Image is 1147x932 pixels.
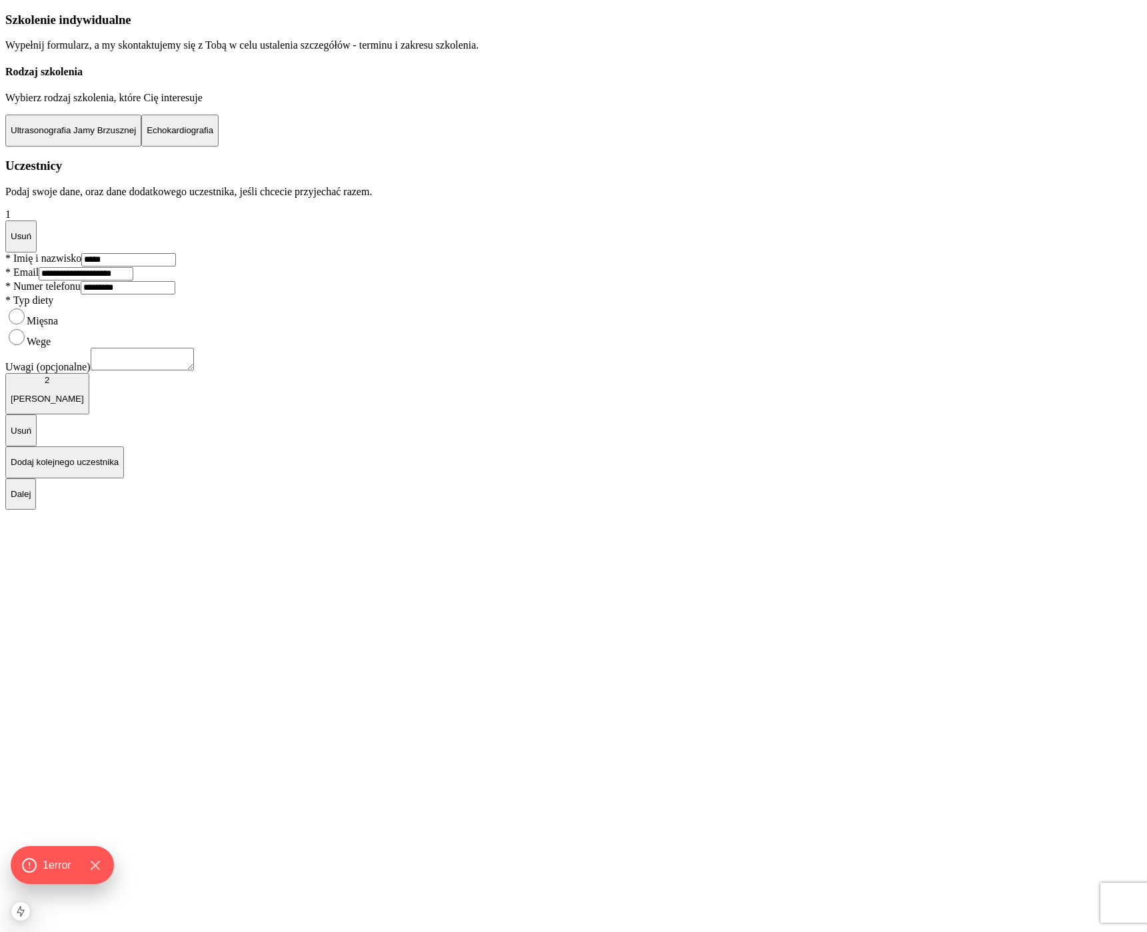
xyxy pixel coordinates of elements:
[11,426,31,436] p: Usuń
[5,414,37,446] button: Usuń
[141,115,219,147] button: Echokardiografia
[11,125,136,135] p: Ultrasonografia Jamy Brzusznej
[5,66,1142,78] h4: Rodzaj szkolenia
[5,294,53,306] span: Typ diety
[5,266,39,278] span: Email
[11,489,31,499] p: Dalej
[81,281,175,294] input: Numer telefonu
[5,209,1142,221] div: 1
[5,221,37,252] button: Usuń
[9,308,25,324] input: Mięsna
[11,394,84,404] p: [PERSON_NAME]
[27,336,51,347] span: Wege
[5,446,124,478] button: Dodaj kolejnego uczestnika
[5,252,81,264] span: Imię i nazwisko
[5,373,89,415] button: 2[PERSON_NAME]
[5,280,81,292] span: Numer telefonu
[5,92,1142,104] p: Wybierz rodzaj szkolenia, które Cię interesuje
[39,267,133,280] input: Email
[9,329,25,345] input: Wege
[11,231,31,241] p: Usuń
[81,253,176,266] input: Imię i nazwisko
[11,457,119,467] p: Dodaj kolejnego uczestnika
[11,375,84,385] div: 2
[5,478,36,510] button: Dalej
[27,315,58,326] span: Mięsna
[5,115,141,147] button: Ultrasonografia Jamy Brzusznej
[147,125,213,135] p: Echokardiografia
[5,361,91,372] span: Uwagi (opcjonalne)
[5,186,1142,198] p: Podaj swoje dane, oraz dane dodatkowego uczestnika, jeśli chcecie przyjechać razem.
[5,39,1142,51] p: Wypełnij formularz, a my skontaktujemy się z Tobą w celu ustalenia szczegółów - terminu i zakresu...
[5,159,1142,173] h3: Uczestnicy
[5,13,1142,27] h3: Szkolenie indywidualne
